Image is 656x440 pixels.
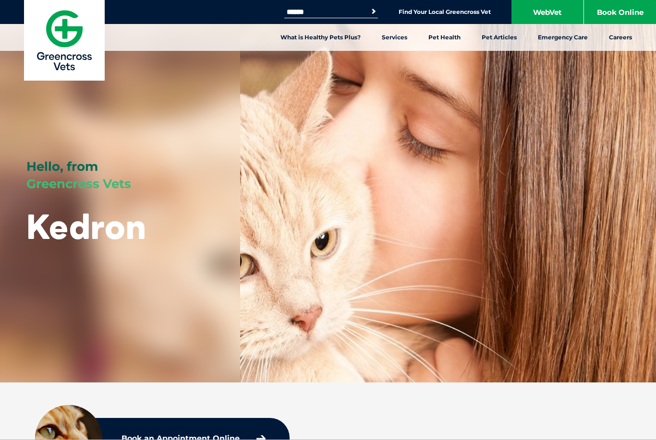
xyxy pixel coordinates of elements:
[369,7,378,16] button: Search
[598,24,643,51] a: Careers
[26,176,131,191] span: Greencross Vets
[471,24,527,51] a: Pet Articles
[270,24,371,51] a: What is Healthy Pets Plus?
[418,24,471,51] a: Pet Health
[371,24,418,51] a: Services
[26,159,98,174] span: Hello, from
[399,8,491,16] a: Find Your Local Greencross Vet
[527,24,598,51] a: Emergency Care
[26,207,146,245] h1: Kedron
